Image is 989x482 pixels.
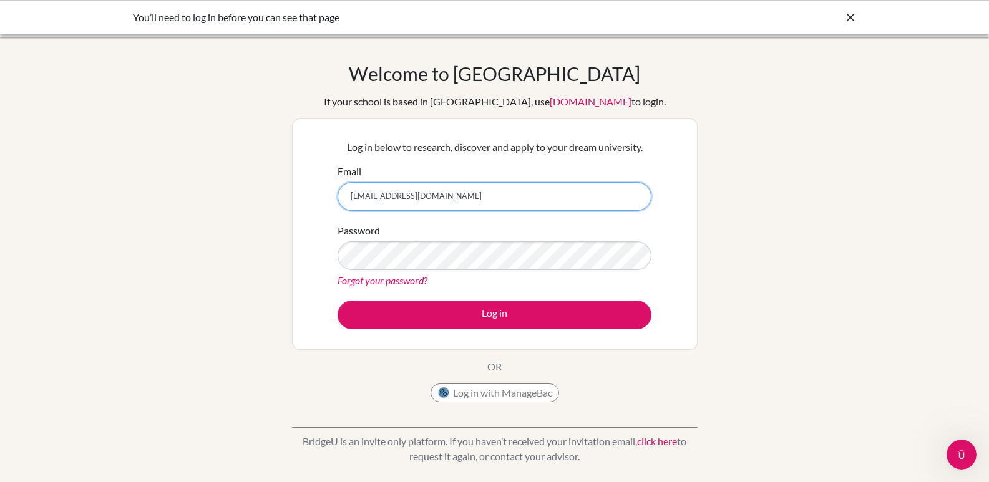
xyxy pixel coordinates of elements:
h1: Welcome to [GEOGRAPHIC_DATA] [349,62,640,85]
button: Log in with ManageBac [431,383,559,402]
iframe: Intercom live chat [947,440,977,470]
label: Email [338,164,361,179]
a: [DOMAIN_NAME] [550,95,631,107]
button: Log in [338,301,651,329]
div: You’ll need to log in before you can see that page [133,10,670,25]
p: OR [487,359,502,374]
a: click here [637,435,677,447]
a: Forgot your password? [338,274,427,286]
label: Password [338,223,380,238]
p: Log in below to research, discover and apply to your dream university. [338,140,651,155]
p: BridgeU is an invite only platform. If you haven’t received your invitation email, to request it ... [292,434,698,464]
div: If your school is based in [GEOGRAPHIC_DATA], use to login. [324,94,666,109]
